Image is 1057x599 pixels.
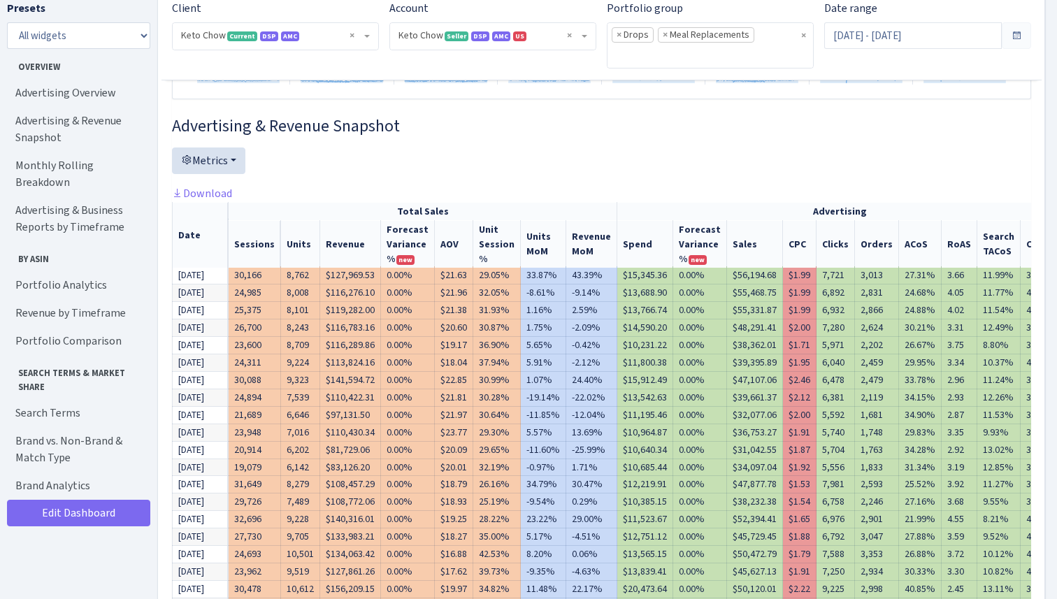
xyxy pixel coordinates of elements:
[172,186,232,201] a: Download
[229,389,281,406] td: 24,894
[229,441,281,459] td: 20,914
[390,23,596,50] span: Keto Chow <span class="badge badge-success">Seller</span><span class="badge badge-primary">DSP</s...
[977,301,1021,319] td: 11.54%
[817,371,855,389] td: 6,478
[320,389,381,406] td: $110,422.31
[855,336,899,354] td: 2,202
[855,266,899,284] td: 3,013
[855,319,899,336] td: 2,624
[617,459,673,476] td: $10,685.44
[566,424,617,441] td: 13.69%
[899,301,942,319] td: 24.88%
[229,371,281,389] td: 30,088
[320,354,381,371] td: $113,824.16
[435,284,473,301] td: $21.96
[173,284,229,301] td: [DATE]
[783,406,817,424] td: $2.00
[473,266,521,284] td: 29.05%
[783,424,817,441] td: $1.91
[473,301,521,319] td: 31.93%
[381,220,435,268] th: Revenue Forecast Variance %
[617,266,673,284] td: $15,345.36
[942,389,977,406] td: 2.93
[281,424,320,441] td: 7,016
[229,476,281,493] td: 31,649
[899,220,942,268] th: ACoS
[727,459,783,476] td: $34,097.04
[173,406,229,424] td: [DATE]
[673,284,727,301] td: 0.00%
[473,441,521,459] td: 29.65%
[617,220,673,268] th: Spend
[381,406,435,424] td: 0.00%
[435,424,473,441] td: $23.77
[435,319,473,336] td: $20.60
[658,27,754,43] li: Meal Replacements
[817,319,855,336] td: 7,280
[7,152,147,196] a: Monthly Rolling Breakdown
[521,319,566,336] td: 1.75%
[173,336,229,354] td: [DATE]
[727,371,783,389] td: $47,107.06
[977,441,1021,459] td: 13.02%
[521,336,566,354] td: 5.65%
[783,266,817,284] td: $1.99
[173,441,229,459] td: [DATE]
[260,31,278,41] span: DSP
[173,371,229,389] td: [DATE]
[281,476,320,493] td: 8,279
[281,406,320,424] td: 6,646
[977,371,1021,389] td: 11.24%
[673,476,727,493] td: 0.00%
[727,476,783,493] td: $47,877.78
[521,441,566,459] td: -11.60%
[617,389,673,406] td: $13,542.63
[817,424,855,441] td: 5,740
[566,389,617,406] td: -22.02%
[817,266,855,284] td: 7,721
[172,147,245,174] button: Metrics
[617,441,673,459] td: $10,640.34
[473,459,521,476] td: 32.19%
[320,406,381,424] td: $97,131.50
[817,476,855,493] td: 7,981
[473,336,521,354] td: 36.90%
[229,266,281,284] td: 30,166
[855,284,899,301] td: 2,831
[817,220,855,268] th: Clicks
[473,284,521,301] td: 32.05%
[783,354,817,371] td: $1.95
[381,441,435,459] td: 0.00%
[727,441,783,459] td: $31,042.55
[612,27,654,43] li: Drops
[817,389,855,406] td: 6,381
[617,424,673,441] td: $10,964.87
[173,354,229,371] td: [DATE]
[320,441,381,459] td: $81,729.06
[783,389,817,406] td: $2.12
[673,319,727,336] td: 0.00%
[173,266,229,284] td: [DATE]
[229,220,281,268] th: Sessions
[817,354,855,371] td: 6,040
[435,459,473,476] td: $20.01
[8,361,146,393] span: Search Terms & Market Share
[473,220,521,268] th: Unit Session %
[320,301,381,319] td: $119,282.00
[673,441,727,459] td: 0.00%
[942,220,977,268] th: RoAS
[381,266,435,284] td: 0.00%
[673,459,727,476] td: 0.00%
[445,31,468,41] span: Seller
[673,266,727,284] td: 0.00%
[942,319,977,336] td: 3.31
[783,220,817,268] th: CPC
[381,284,435,301] td: 0.00%
[817,459,855,476] td: 5,556
[673,406,727,424] td: 0.00%
[281,354,320,371] td: 9,224
[783,336,817,354] td: $1.71
[473,389,521,406] td: 30.28%
[173,459,229,476] td: [DATE]
[381,354,435,371] td: 0.00%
